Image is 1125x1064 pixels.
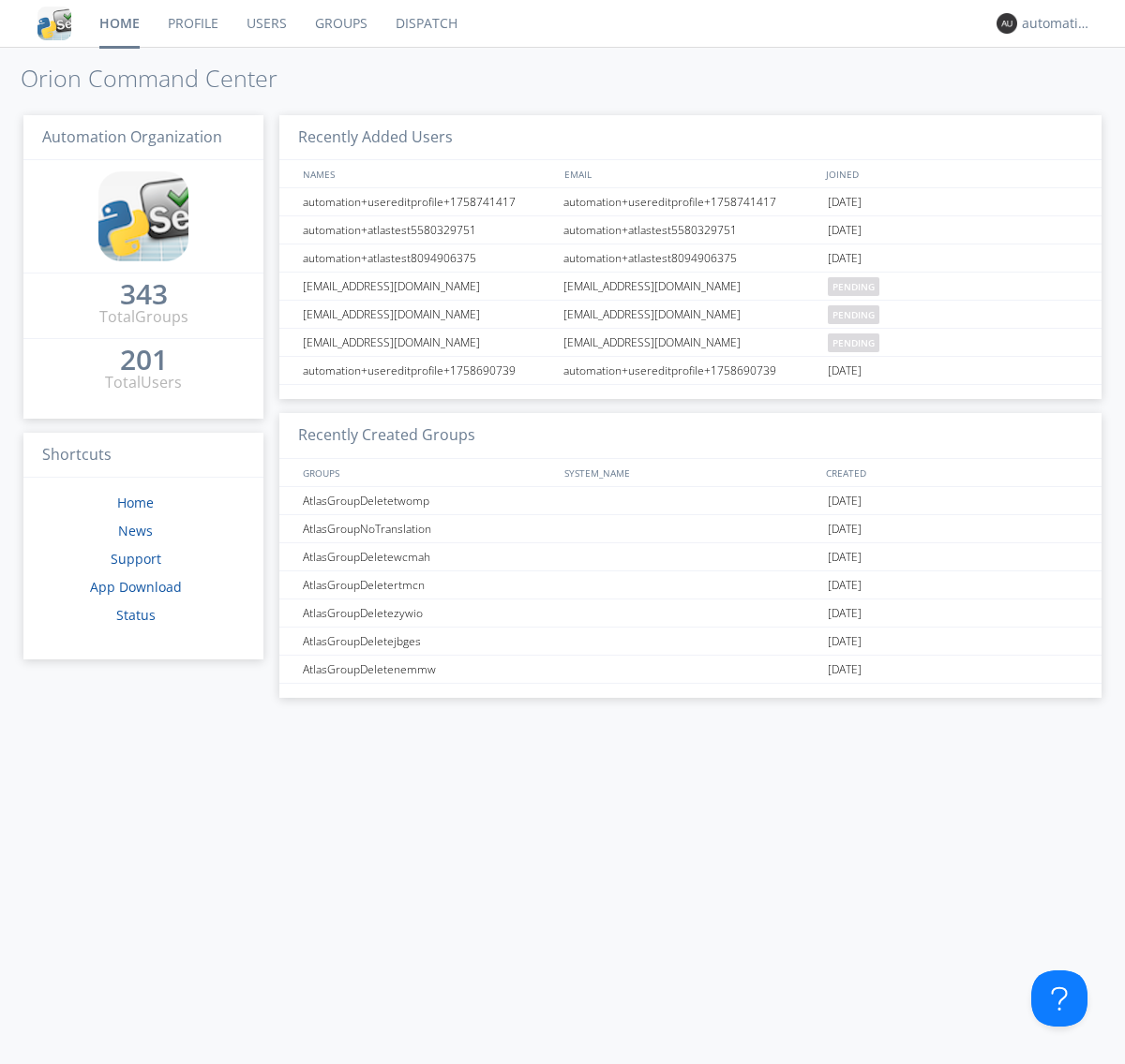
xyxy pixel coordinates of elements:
img: cddb5a64eb264b2086981ab96f4c1ba7 [37,7,71,40]
div: AtlasGroupDeletenemmw [298,656,558,683]
a: [EMAIL_ADDRESS][DOMAIN_NAME][EMAIL_ADDRESS][DOMAIN_NAME]pending [279,329,1102,357]
a: App Download [90,578,182,596]
div: 343 [120,285,168,303]
div: automation+atlastest8094906375 [298,244,558,272]
span: [DATE] [828,543,862,571]
a: automation+usereditprofile+1758690739automation+usereditprofile+1758690739[DATE] [279,357,1102,385]
div: [EMAIL_ADDRESS][DOMAIN_NAME] [559,329,823,356]
div: AtlasGroupDeletezywio [298,599,558,627]
a: automation+atlastest5580329751automation+atlastest5580329751[DATE] [279,216,1102,244]
div: 201 [120,350,168,369]
div: Total Groups [99,306,188,328]
a: Status [116,606,156,624]
a: automation+atlastest8094906375automation+atlastest8094906375[DATE] [279,244,1102,273]
span: [DATE] [828,357,862,385]
a: AtlasGroupDeletertmcn[DATE] [279,571,1102,599]
div: AtlasGroupDeletewcmah [298,543,558,570]
span: Automation Organization [42,126,222,147]
span: pending [828,333,879,352]
div: automation+usereditprofile+1758690739 [298,357,558,384]
div: [EMAIL_ADDRESS][DOMAIN_NAME] [298,301,558,328]
a: 343 [120,285,168,306]
a: AtlasGroupDeletenemmw[DATE] [279,656,1102,684]
div: NAMES [298,160,555,187]
a: [EMAIL_ADDRESS][DOMAIN_NAME][EMAIL_ADDRESS][DOMAIN_NAME]pending [279,273,1102,301]
a: 201 [120,350,168,372]
div: JOINED [821,160,1084,187]
a: AtlasGroupDeletejbges[DATE] [279,628,1102,656]
div: automation+atlastest5580329751 [298,216,558,244]
span: [DATE] [828,188,862,216]
span: [DATE] [828,515,862,543]
span: [DATE] [828,244,862,273]
div: automation+atlastest8094906375 [559,244,823,272]
div: AtlasGroupDeletetwomp [298,487,558,514]
span: [DATE] [828,571,862,599]
h3: Recently Added Users [279,115,1102,161]
a: AtlasGroupDeletezywio[DATE] [279,599,1102,628]
iframe: Toggle Customer Support [1031,970,1087,1027]
div: Total Users [105,372,182,393]
a: AtlasGroupDeletetwomp[DATE] [279,487,1102,515]
span: pending [828,277,879,296]
div: AtlasGroupNoTranslation [298,515,558,542]
div: automation+usereditprofile+1758690739 [559,357,823,384]
span: [DATE] [828,599,862,628]
span: pending [828,305,879,324]
div: AtlasGroupDeletertmcn [298,571,558,598]
div: GROUPS [298,459,555,486]
img: cddb5a64eb264b2086981ab96f4c1ba7 [98,171,188,261]
a: [EMAIL_ADDRESS][DOMAIN_NAME][EMAIL_ADDRESS][DOMAIN_NAME]pending [279,301,1102,329]
img: 373638.png [997,13,1017,34]
div: AtlasGroupDeletejbges [298,628,558,655]
div: [EMAIL_ADDRESS][DOMAIN_NAME] [559,301,823,328]
div: [EMAIL_ADDRESS][DOMAIN_NAME] [298,329,558,356]
a: Support [111,550,161,568]
span: [DATE] [828,487,862,515]
div: automation+atlastest5580329751 [559,216,823,244]
div: automation+usereditprofile+1758741417 [298,188,558,215]
a: News [118,522,153,539]
span: [DATE] [828,656,862,684]
h3: Recently Created Groups [279,413,1102,459]
h3: Shortcuts [23,433,263,479]
div: automation+usereditprofile+1758741417 [559,188,823,215]
a: Home [117,494,154,511]
a: automation+usereditprofile+1758741417automation+usereditprofile+1758741417[DATE] [279,188,1102,216]
span: [DATE] [828,628,862,656]
span: [DATE] [828,216,862,244]
div: [EMAIL_ADDRESS][DOMAIN_NAME] [559,273,823,300]
div: SYSTEM_NAME [560,459,821,486]
a: AtlasGroupDeletewcmah[DATE] [279,543,1102,571]
div: EMAIL [560,160,821,187]
a: AtlasGroupNoTranslation[DATE] [279,515,1102,543]
div: CREATED [821,459,1084,486]
div: [EMAIL_ADDRESS][DOMAIN_NAME] [298,273,558,300]
div: automation+atlas0014 [1022,14,1092,33]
